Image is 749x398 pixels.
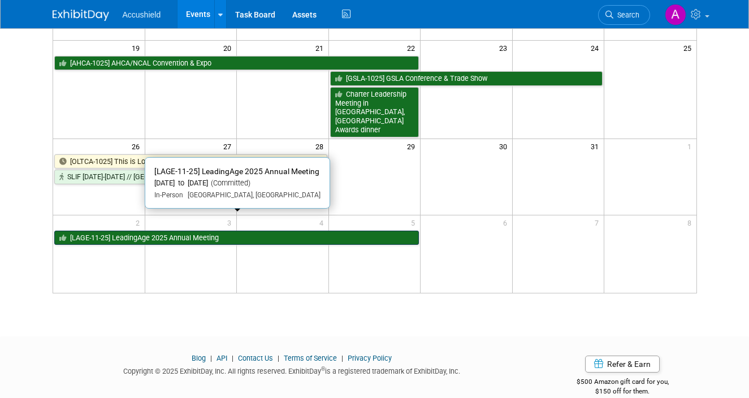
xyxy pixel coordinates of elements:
span: Search [613,11,639,19]
span: | [275,354,282,362]
span: 25 [682,41,696,55]
a: SLIF [DATE]-[DATE] // [GEOGRAPHIC_DATA], [GEOGRAPHIC_DATA] [54,170,327,184]
div: Copyright © 2025 ExhibitDay, Inc. All rights reserved. ExhibitDay is a registered trademark of Ex... [53,364,532,377]
span: 26 [131,139,145,153]
span: 30 [498,139,512,153]
span: 29 [406,139,420,153]
span: [GEOGRAPHIC_DATA], [GEOGRAPHIC_DATA] [183,191,321,199]
span: (Committed) [208,179,250,187]
span: 27 [222,139,236,153]
span: 24 [590,41,604,55]
a: [OLTCA-1025] This is Long Term Care [54,154,327,169]
span: | [207,354,215,362]
a: API [217,354,227,362]
span: 3 [226,215,236,230]
span: 22 [406,41,420,55]
a: Charter Leadership Meeting in [GEOGRAPHIC_DATA], [GEOGRAPHIC_DATA] Awards dinner [330,87,419,137]
span: 2 [135,215,145,230]
span: In-Person [154,191,183,199]
span: | [229,354,236,362]
span: 6 [502,215,512,230]
span: | [339,354,346,362]
a: Terms of Service [284,354,337,362]
span: 20 [222,41,236,55]
a: Search [598,5,650,25]
img: Alexandria Cantrell [665,4,686,25]
a: [AHCA-1025] AHCA/NCAL Convention & Expo [54,56,419,71]
span: 31 [590,139,604,153]
span: [LAGE-11-25] LeadingAge 2025 Annual Meeting [154,167,319,176]
a: [LAGE-11-25] LeadingAge 2025 Annual Meeting [54,231,419,245]
span: 5 [410,215,420,230]
span: 23 [498,41,512,55]
span: 19 [131,41,145,55]
a: [GSLA-1025] GSLA Conference & Trade Show [330,71,603,86]
span: 7 [594,215,604,230]
a: Blog [192,354,206,362]
sup: ® [321,366,325,372]
a: Privacy Policy [348,354,392,362]
span: Accushield [123,10,161,19]
span: 8 [686,215,696,230]
span: 4 [318,215,328,230]
div: $150 off for them. [548,387,697,396]
a: Contact Us [238,354,273,362]
a: Refer & Earn [585,356,660,373]
img: ExhibitDay [53,10,109,21]
span: 21 [314,41,328,55]
div: [DATE] to [DATE] [154,179,321,188]
span: 1 [686,139,696,153]
span: 28 [314,139,328,153]
div: $500 Amazon gift card for you, [548,370,697,396]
